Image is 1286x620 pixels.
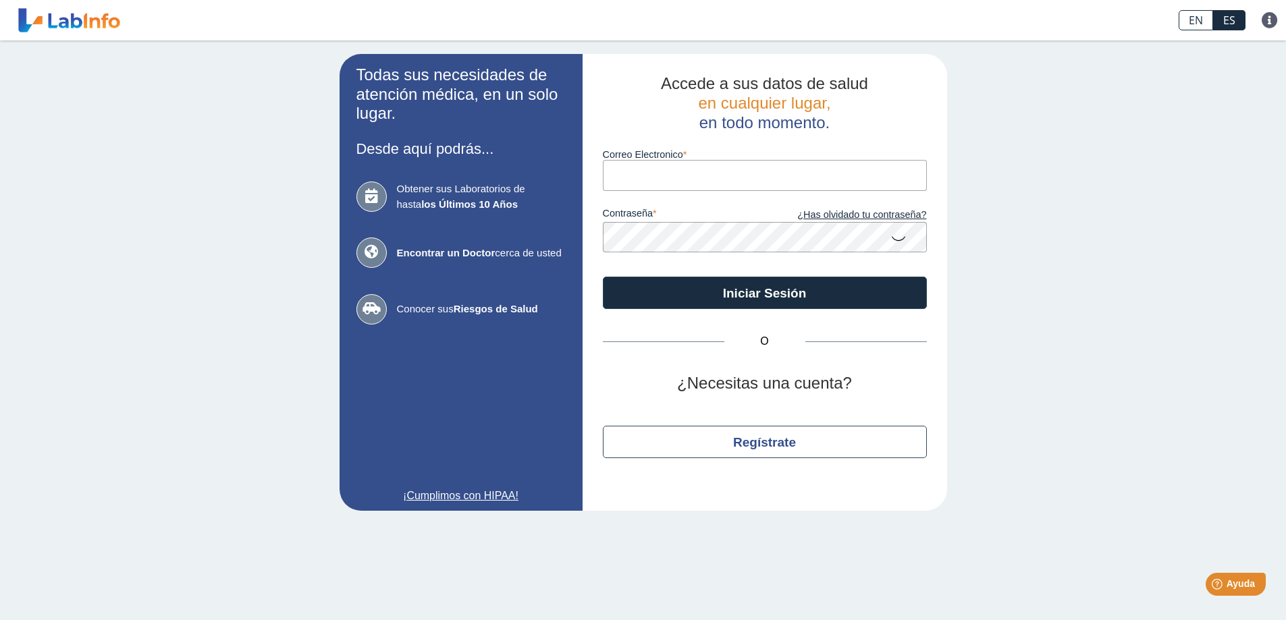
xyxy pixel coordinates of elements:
h2: ¿Necesitas una cuenta? [603,374,927,393]
a: ¿Has olvidado tu contraseña? [765,208,927,223]
b: los Últimos 10 Años [421,198,518,210]
iframe: Help widget launcher [1166,567,1271,605]
span: en todo momento. [699,113,830,132]
b: Encontrar un Doctor [397,247,495,258]
span: Obtener sus Laboratorios de hasta [397,181,566,212]
span: cerca de usted [397,246,566,261]
a: ¡Cumplimos con HIPAA! [356,488,566,504]
label: Correo Electronico [603,149,927,160]
a: EN [1179,10,1213,30]
a: ES [1213,10,1245,30]
span: Conocer sus [397,302,566,317]
label: contraseña [603,208,765,223]
h3: Desde aquí podrás... [356,140,566,157]
b: Riesgos de Salud [454,303,538,314]
span: O [724,333,805,349]
span: Accede a sus datos de salud [661,74,868,92]
h2: Todas sus necesidades de atención médica, en un solo lugar. [356,65,566,123]
button: Iniciar Sesión [603,277,927,309]
span: en cualquier lugar, [698,94,830,112]
button: Regístrate [603,426,927,458]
